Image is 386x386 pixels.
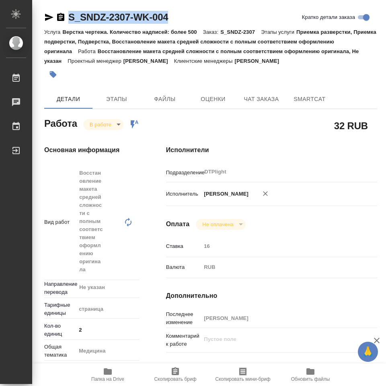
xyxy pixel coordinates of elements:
p: Восстановление макета средней сложности с полным соответствием оформлению оригинала, Не указан [44,48,359,64]
p: Тарифные единицы [44,301,76,317]
h2: 32 RUB [334,119,368,132]
span: Скопировать мини-бриф [215,376,270,382]
h4: Оплата [166,219,190,229]
p: [PERSON_NAME] [123,58,174,64]
button: Скопировать бриф [142,363,209,386]
p: Подразделение [166,169,201,177]
span: Скопировать бриф [154,376,196,382]
p: Исполнитель [166,190,201,198]
p: Проектный менеджер [68,58,123,64]
span: Чат заказа [242,94,281,104]
span: Детали [49,94,88,104]
button: Скопировать ссылку [56,12,66,22]
p: Работа [78,48,98,54]
input: Пустое поле [201,240,359,252]
span: Обновить файлы [291,376,330,382]
input: Пустое поле [201,312,359,324]
button: Обновить файлы [277,363,344,386]
p: Валюта [166,263,201,271]
button: Не оплачена [200,221,236,228]
div: страница [76,302,149,316]
span: 🙏 [361,343,375,360]
p: Комментарий к работе [166,332,201,348]
button: Папка на Drive [74,363,142,386]
span: Оценки [194,94,232,104]
h4: Дополнительно [166,291,377,301]
p: Приемка разверстки, Приемка подверстки, Подверстка, Восстановление макета средней сложности с пол... [44,29,376,54]
p: Верстка чертежа. Количество надписей: более 500 [62,29,203,35]
p: Общая тематика [44,343,76,359]
h4: Основная информация [44,145,134,155]
h4: Исполнители [166,145,377,155]
button: В работе [87,121,114,128]
span: Папка на Drive [91,376,124,382]
span: SmartCat [290,94,329,104]
span: Файлы [146,94,184,104]
div: RUB [201,260,359,274]
p: [PERSON_NAME] [201,190,248,198]
p: Ставка [166,242,201,250]
h2: Работа [44,116,77,130]
button: Добавить тэг [44,66,62,83]
p: Направление перевода [44,280,76,296]
p: Этапы услуги [261,29,296,35]
input: ✎ Введи что-нибудь [76,324,140,336]
span: Кратко детали заказа [302,13,355,21]
div: В работе [83,119,123,130]
div: Медицина [76,344,149,358]
button: Удалить исполнителя [257,185,274,202]
p: Заказ: [203,29,220,35]
p: S_SNDZ-2307 [220,29,261,35]
a: S_SNDZ-2307-WK-004 [68,12,168,23]
button: 🙏 [358,342,378,362]
button: Скопировать мини-бриф [209,363,277,386]
span: Этапы [97,94,136,104]
button: Скопировать ссылку для ЯМессенджера [44,12,54,22]
p: Последнее изменение [166,310,201,326]
p: Кол-во единиц [44,322,76,338]
p: Услуга [44,29,62,35]
div: В работе [196,219,245,230]
p: [PERSON_NAME] [234,58,285,64]
p: Клиентские менеджеры [174,58,235,64]
p: Вид работ [44,218,76,226]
